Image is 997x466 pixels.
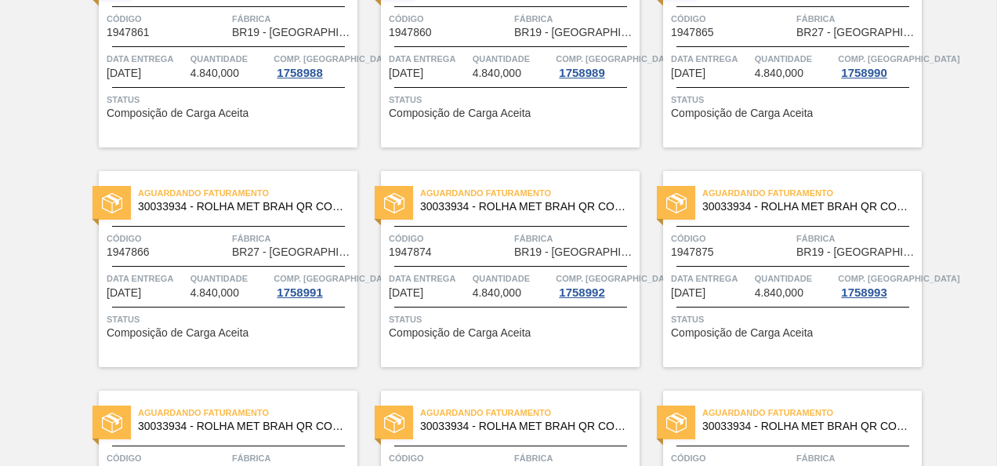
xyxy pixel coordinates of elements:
[755,287,803,299] span: 4.840,000
[75,171,357,367] a: statusAguardando Faturamento30033934 - ROLHA MET BRAH QR CODE 021CX105Código1947866FábricaBR27 - ...
[671,27,714,38] span: 1947865
[389,246,432,258] span: 1947874
[514,450,636,466] span: Fábrica
[389,107,531,119] span: Composição de Carga Aceita
[107,311,353,327] span: Status
[473,51,553,67] span: Quantidade
[838,271,959,286] span: Comp. Carga
[420,405,640,420] span: Aguardando Faturamento
[420,201,627,213] span: 30033934 - ROLHA MET BRAH QR CODE 021CX105
[702,420,909,432] span: 30033934 - ROLHA MET BRAH QR CODE 021CX105
[138,405,357,420] span: Aguardando Faturamento
[473,271,553,286] span: Quantidade
[796,246,918,258] span: BR19 - Nova Rio
[107,92,353,107] span: Status
[420,185,640,201] span: Aguardando Faturamento
[671,327,813,339] span: Composição de Carga Aceita
[671,92,918,107] span: Status
[138,201,345,213] span: 30033934 - ROLHA MET BRAH QR CODE 021CX105
[190,287,239,299] span: 4.840,000
[232,27,353,38] span: BR19 - Nova Rio
[389,67,423,79] span: 03/11/2025
[473,287,521,299] span: 4.840,000
[389,327,531,339] span: Composição de Carga Aceita
[274,67,325,79] div: 1758988
[671,231,792,246] span: Código
[702,185,922,201] span: Aguardando Faturamento
[514,27,636,38] span: BR19 - Nova Rio
[107,107,248,119] span: Composição de Carga Aceita
[389,11,510,27] span: Código
[514,11,636,27] span: Fábrica
[838,51,918,79] a: Comp. [GEOGRAPHIC_DATA]1758990
[102,193,122,213] img: status
[232,11,353,27] span: Fábrica
[796,450,918,466] span: Fábrica
[755,51,835,67] span: Quantidade
[389,27,432,38] span: 1947860
[102,413,122,433] img: status
[274,286,325,299] div: 1758991
[232,450,353,466] span: Fábrica
[138,420,345,432] span: 30033934 - ROLHA MET BRAH QR CODE 021CX105
[514,246,636,258] span: BR19 - Nova Rio
[556,51,677,67] span: Comp. Carga
[514,231,636,246] span: Fábrica
[671,311,918,327] span: Status
[671,67,705,79] span: 10/11/2025
[838,286,890,299] div: 1758993
[389,287,423,299] span: 17/11/2025
[671,11,792,27] span: Código
[671,246,714,258] span: 1947875
[107,231,228,246] span: Código
[666,193,687,213] img: status
[274,51,395,67] span: Comp. Carga
[232,246,353,258] span: BR27 - Nova Minas
[138,185,357,201] span: Aguardando Faturamento
[389,92,636,107] span: Status
[357,171,640,367] a: statusAguardando Faturamento30033934 - ROLHA MET BRAH QR CODE 021CX105Código1947874FábricaBR19 - ...
[671,271,751,286] span: Data entrega
[389,51,469,67] span: Data entrega
[274,271,353,299] a: Comp. [GEOGRAPHIC_DATA]1758991
[190,67,239,79] span: 4.840,000
[796,11,918,27] span: Fábrica
[190,51,270,67] span: Quantidade
[274,271,395,286] span: Comp. Carga
[556,67,607,79] div: 1758989
[389,231,510,246] span: Código
[556,51,636,79] a: Comp. [GEOGRAPHIC_DATA]1758989
[755,67,803,79] span: 4.840,000
[274,51,353,79] a: Comp. [GEOGRAPHIC_DATA]1758988
[107,327,248,339] span: Composição de Carga Aceita
[671,107,813,119] span: Composição de Carga Aceita
[671,450,792,466] span: Código
[107,287,141,299] span: 10/11/2025
[389,311,636,327] span: Status
[107,67,141,79] span: 03/11/2025
[755,271,835,286] span: Quantidade
[666,413,687,433] img: status
[702,405,922,420] span: Aguardando Faturamento
[556,271,636,299] a: Comp. [GEOGRAPHIC_DATA]1758992
[838,271,918,299] a: Comp. [GEOGRAPHIC_DATA]1758993
[190,271,270,286] span: Quantidade
[838,51,959,67] span: Comp. Carga
[389,271,469,286] span: Data entrega
[420,420,627,432] span: 30033934 - ROLHA MET BRAH QR CODE 021CX105
[702,201,909,213] span: 30033934 - ROLHA MET BRAH QR CODE 021CX105
[796,27,918,38] span: BR27 - Nova Minas
[384,193,404,213] img: status
[671,51,751,67] span: Data entrega
[107,11,228,27] span: Código
[107,51,187,67] span: Data entrega
[838,67,890,79] div: 1758990
[107,450,228,466] span: Código
[107,27,150,38] span: 1947861
[107,246,150,258] span: 1947866
[473,67,521,79] span: 4.840,000
[232,231,353,246] span: Fábrica
[556,271,677,286] span: Comp. Carga
[556,286,607,299] div: 1758992
[389,450,510,466] span: Código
